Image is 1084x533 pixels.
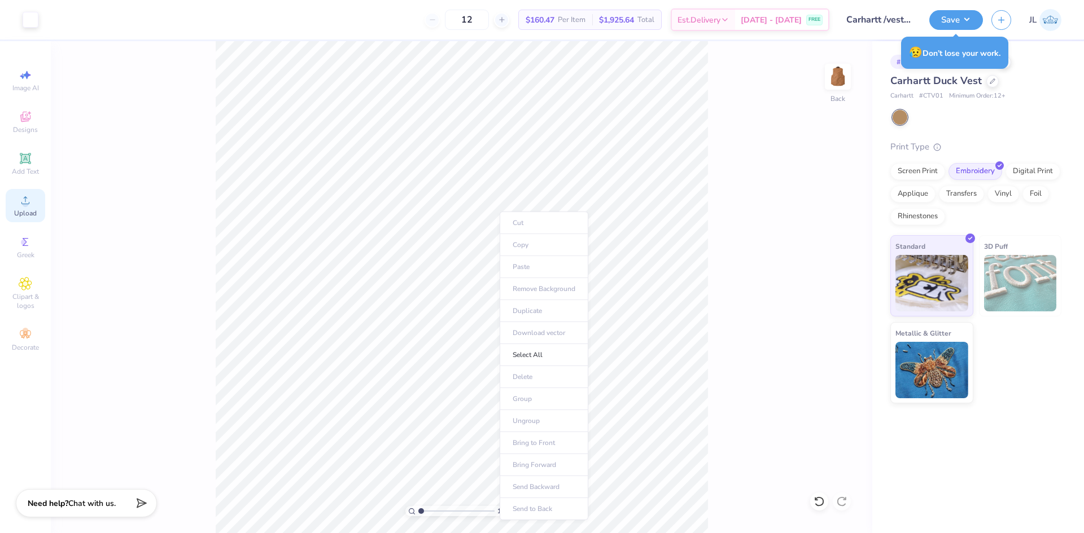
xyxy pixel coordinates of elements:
input: – – [445,10,489,30]
span: [DATE] - [DATE] [741,14,802,26]
div: Applique [890,186,936,202]
img: Standard [895,255,968,311]
a: JL [1029,9,1061,31]
span: 😥 [909,45,923,60]
span: Est. Delivery [677,14,720,26]
span: Add Text [12,167,39,176]
span: Upload [14,209,37,218]
span: Chat with us. [68,498,116,509]
span: 100 % [497,506,515,516]
div: Back [831,94,845,104]
span: 3D Puff [984,240,1008,252]
img: Metallic & Glitter [895,342,968,398]
span: # CTV01 [919,91,943,101]
span: JL [1029,14,1037,27]
span: Total [637,14,654,26]
span: $1,925.64 [599,14,634,26]
span: Standard [895,240,925,252]
div: Screen Print [890,163,945,180]
span: Image AI [12,83,39,92]
img: 3D Puff [984,255,1057,311]
span: FREE [808,16,820,24]
span: Designs [13,125,38,134]
span: Carhartt Duck Vest [890,74,982,87]
input: Untitled Design [838,8,921,31]
div: Print Type [890,140,1061,153]
div: Rhinestones [890,208,945,225]
span: Greek [17,250,34,259]
div: Vinyl [987,186,1019,202]
div: Don’t lose your work. [901,37,1008,69]
span: Minimum Order: 12 + [949,91,1006,101]
div: # 513905A [890,55,936,69]
strong: Need help? [28,498,68,509]
span: $160.47 [526,14,554,26]
button: Save [929,10,983,30]
span: Per Item [558,14,585,26]
span: Metallic & Glitter [895,327,951,339]
span: Clipart & logos [6,292,45,310]
span: Decorate [12,343,39,352]
img: Back [827,65,849,88]
div: Embroidery [948,163,1002,180]
img: Jairo Laqui [1039,9,1061,31]
div: Foil [1022,186,1049,202]
div: Transfers [939,186,984,202]
li: Select All [500,344,588,366]
div: Digital Print [1006,163,1060,180]
span: Carhartt [890,91,913,101]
